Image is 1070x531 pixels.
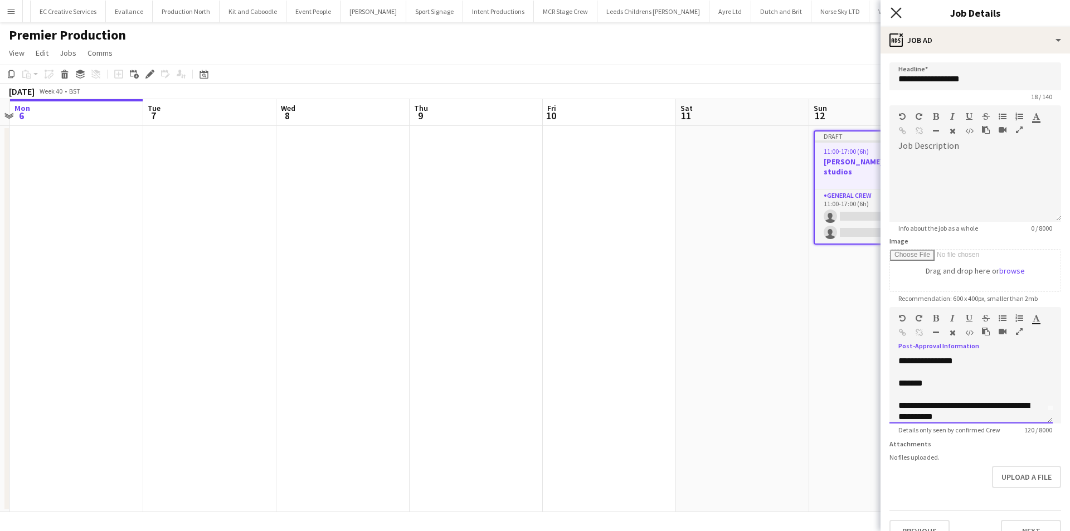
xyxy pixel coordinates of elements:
[999,327,1006,336] button: Insert video
[932,112,940,121] button: Bold
[915,112,923,121] button: Redo
[965,328,973,337] button: HTML Code
[982,125,990,134] button: Paste as plain text
[889,294,1047,303] span: Recommendation: 600 x 400px, smaller than 2mb
[815,131,937,140] div: Draft
[148,103,160,113] span: Tue
[406,1,463,22] button: Sport Signage
[949,314,956,323] button: Italic
[547,103,556,113] span: Fri
[37,87,65,95] span: Week 40
[13,109,30,122] span: 6
[220,1,286,22] button: Kit and Caboodle
[87,48,113,58] span: Comms
[1022,224,1061,232] span: 0 / 8000
[534,1,597,22] button: MCR Stage Crew
[60,48,76,58] span: Jobs
[9,86,35,97] div: [DATE]
[814,103,827,113] span: Sun
[889,224,987,232] span: Info about the job as a whole
[965,314,973,323] button: Underline
[812,109,827,122] span: 12
[889,453,1061,461] div: No files uploaded.
[932,328,940,337] button: Horizontal Line
[14,103,30,113] span: Mon
[414,103,428,113] span: Thu
[31,1,106,22] button: EC Creative Services
[949,126,956,135] button: Clear Formatting
[999,112,1006,121] button: Unordered List
[915,314,923,323] button: Redo
[932,126,940,135] button: Horizontal Line
[1022,92,1061,101] span: 18 / 140
[824,147,869,155] span: 11:00-17:00 (6h)
[1015,426,1061,434] span: 120 / 8000
[153,1,220,22] button: Production North
[146,109,160,122] span: 7
[889,440,931,448] label: Attachments
[55,46,81,60] a: Jobs
[9,27,126,43] h1: Premier Production
[949,328,956,337] button: Clear Formatting
[982,112,990,121] button: Strikethrough
[982,327,990,336] button: Paste as plain text
[1015,314,1023,323] button: Ordered List
[751,1,811,22] button: Dutch and Brit
[463,1,534,22] button: Intent Productions
[1015,125,1023,134] button: Fullscreen
[106,1,153,22] button: Evallance
[31,46,53,60] a: Edit
[4,46,29,60] a: View
[992,466,1061,488] button: Upload a file
[815,189,937,243] app-card-role: General Crew0/211:00-17:00 (6h)
[898,112,906,121] button: Undo
[881,6,1070,20] h3: Job Details
[881,27,1070,53] div: Job Ad
[412,109,428,122] span: 9
[709,1,751,22] button: Ayre Ltd
[1015,327,1023,336] button: Fullscreen
[680,103,693,113] span: Sat
[869,1,981,22] button: VibeLive Event Collective Limited
[597,1,709,22] button: Leeds Childrens [PERSON_NAME]
[898,314,906,323] button: Undo
[999,314,1006,323] button: Unordered List
[36,48,48,58] span: Edit
[1032,112,1040,121] button: Text Color
[889,426,1009,434] span: Details only seen by confirmed Crew
[279,109,295,122] span: 8
[949,112,956,121] button: Italic
[679,109,693,122] span: 11
[286,1,341,22] button: Event People
[69,87,80,95] div: BST
[965,126,973,135] button: HTML Code
[932,314,940,323] button: Bold
[815,157,937,177] h3: [PERSON_NAME] works studios
[811,1,869,22] button: Norse Sky LTD
[982,314,990,323] button: Strikethrough
[281,103,295,113] span: Wed
[341,1,406,22] button: [PERSON_NAME]
[965,112,973,121] button: Underline
[814,130,938,245] app-job-card: Draft11:00-17:00 (6h)0/2[PERSON_NAME] works studios1 RoleGeneral Crew0/211:00-17:00 (6h)
[1015,112,1023,121] button: Ordered List
[546,109,556,122] span: 10
[83,46,117,60] a: Comms
[999,125,1006,134] button: Insert video
[1032,314,1040,323] button: Text Color
[9,48,25,58] span: View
